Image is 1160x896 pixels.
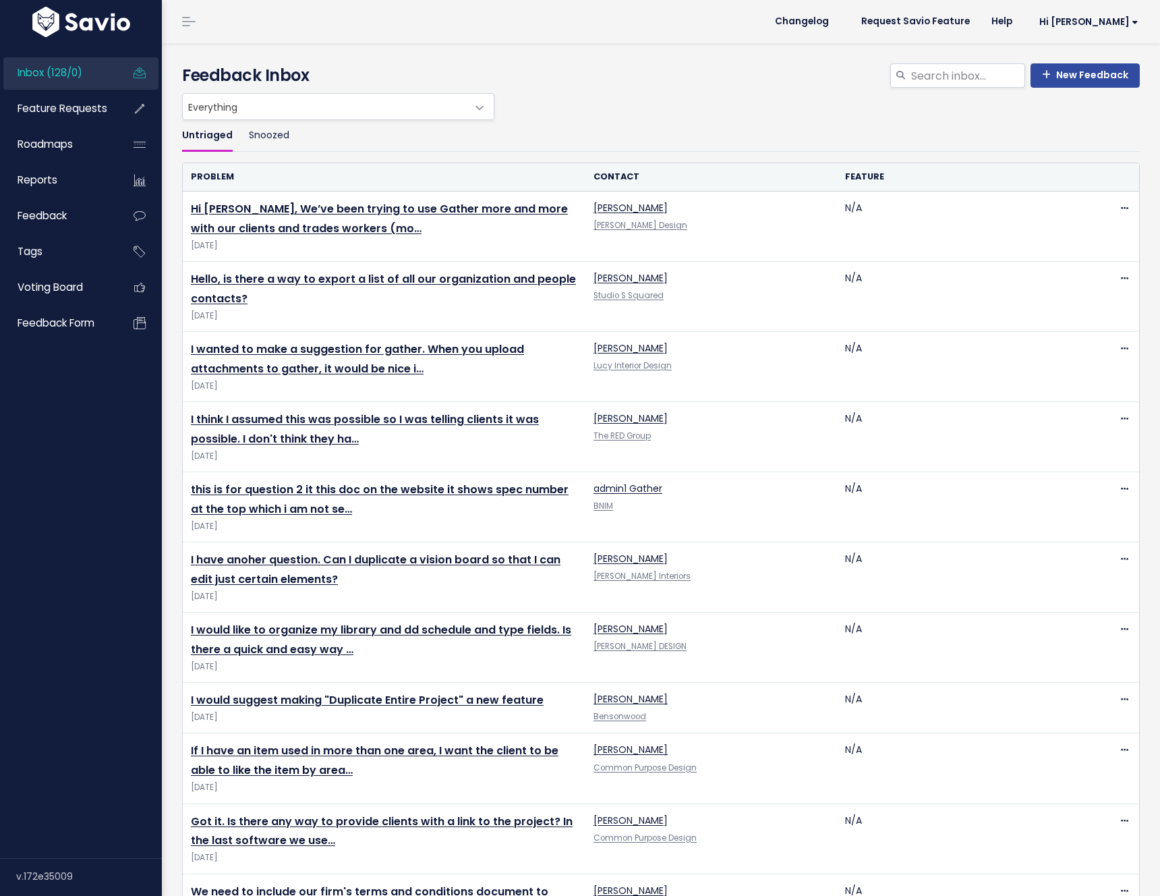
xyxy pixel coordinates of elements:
[191,552,560,587] a: I have anoher question. Can I duplicate a vision board so that I can edit just certain elements?
[3,200,112,231] a: Feedback
[593,412,668,425] a: [PERSON_NAME]
[593,501,613,511] a: BNIM
[593,430,651,441] a: The RED Group
[191,814,573,849] a: Got it. Is there any way to provide clients with a link to the project? In the last software we use…
[593,711,646,722] a: Bensonwood
[981,11,1023,32] a: Help
[191,379,577,393] span: [DATE]
[191,781,577,795] span: [DATE]
[837,542,1089,613] td: N/A
[3,93,112,124] a: Feature Requests
[191,412,539,447] a: I think I assumed this was possible so I was telling clients it was possible. I don't think they ha…
[191,743,558,778] a: If I have an item used in more than one area, I want the client to be able to like the item by area…
[593,762,697,773] a: Common Purpose Design
[1023,11,1149,32] a: Hi [PERSON_NAME]
[16,859,162,894] div: v.172e35009
[837,613,1089,683] td: N/A
[18,244,42,258] span: Tags
[3,57,112,88] a: Inbox (128/0)
[3,129,112,160] a: Roadmaps
[182,120,233,152] a: Untriaged
[837,683,1089,733] td: N/A
[183,94,467,119] span: Everything
[593,692,668,706] a: [PERSON_NAME]
[593,743,668,756] a: [PERSON_NAME]
[837,733,1089,804] td: N/A
[29,7,134,37] img: logo-white.9d6f32f41409.svg
[191,590,577,604] span: [DATE]
[850,11,981,32] a: Request Savio Feature
[191,201,568,236] a: Hi [PERSON_NAME], We’ve been trying to use Gather more and more with our clients and trades worke...
[3,308,112,339] a: Feedback form
[837,262,1089,332] td: N/A
[837,804,1089,874] td: N/A
[1031,63,1140,88] a: New Feedback
[593,220,687,231] a: [PERSON_NAME] Design
[191,692,544,708] a: I would suggest making "Duplicate Entire Project" a new feature
[191,482,569,517] a: this is for question 2 it this doc on the website it shows spec number at the top which i am not se…
[593,290,664,301] a: Studio S Squared
[593,271,668,285] a: [PERSON_NAME]
[837,163,1089,191] th: Feature
[593,571,691,582] a: [PERSON_NAME] Interiors
[593,814,668,827] a: [PERSON_NAME]
[593,552,668,565] a: [PERSON_NAME]
[191,710,577,725] span: [DATE]
[3,165,112,196] a: Reports
[593,482,662,495] a: admin1 Gather
[593,833,697,843] a: Common Purpose Design
[18,280,83,294] span: Voting Board
[585,163,837,191] th: Contact
[593,622,668,636] a: [PERSON_NAME]
[18,137,73,151] span: Roadmaps
[191,449,577,464] span: [DATE]
[837,472,1089,542] td: N/A
[191,341,524,376] a: I wanted to make a suggestion for gather. When you upload attachments to gather, it would be nice i…
[593,341,668,355] a: [PERSON_NAME]
[837,332,1089,402] td: N/A
[191,271,576,306] a: Hello, is there a way to export a list of all our organization and people contacts?
[1039,17,1138,27] span: Hi [PERSON_NAME]
[837,192,1089,262] td: N/A
[593,360,672,371] a: Lucy Interior Design
[191,309,577,323] span: [DATE]
[191,520,577,534] span: [DATE]
[191,851,577,865] span: [DATE]
[191,622,571,657] a: I would like to organize my library and dd schedule and type fields. Is there a quick and easy way …
[191,239,577,253] span: [DATE]
[593,641,687,652] a: [PERSON_NAME] DESIGN
[3,236,112,267] a: Tags
[18,65,82,80] span: Inbox (128/0)
[775,17,829,26] span: Changelog
[837,402,1089,472] td: N/A
[183,163,585,191] th: Problem
[18,101,107,115] span: Feature Requests
[18,173,57,187] span: Reports
[249,120,289,152] a: Snoozed
[182,93,494,120] span: Everything
[18,208,67,223] span: Feedback
[182,63,1140,88] h4: Feedback Inbox
[18,316,94,330] span: Feedback form
[593,201,668,215] a: [PERSON_NAME]
[3,272,112,303] a: Voting Board
[910,63,1025,88] input: Search inbox...
[182,120,1140,152] ul: Filter feature requests
[191,660,577,674] span: [DATE]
